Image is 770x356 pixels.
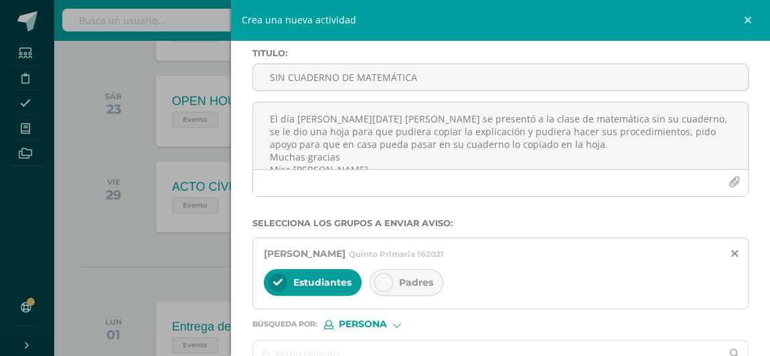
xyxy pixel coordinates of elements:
[339,321,387,328] span: Persona
[253,102,748,169] textarea: El día [PERSON_NAME][DATE] [PERSON_NAME] se presentó a la clase de matemática sin su cuaderno, se...
[293,276,352,288] span: Estudiantes
[399,276,433,288] span: Padres
[252,48,749,58] label: Titulo :
[252,321,317,328] span: Búsqueda por :
[252,218,749,228] label: Selecciona los grupos a enviar aviso :
[324,320,425,329] div: [object Object]
[264,248,345,260] span: [PERSON_NAME]
[253,64,748,90] input: Titulo
[349,249,444,259] span: Quinto Primaria 162021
